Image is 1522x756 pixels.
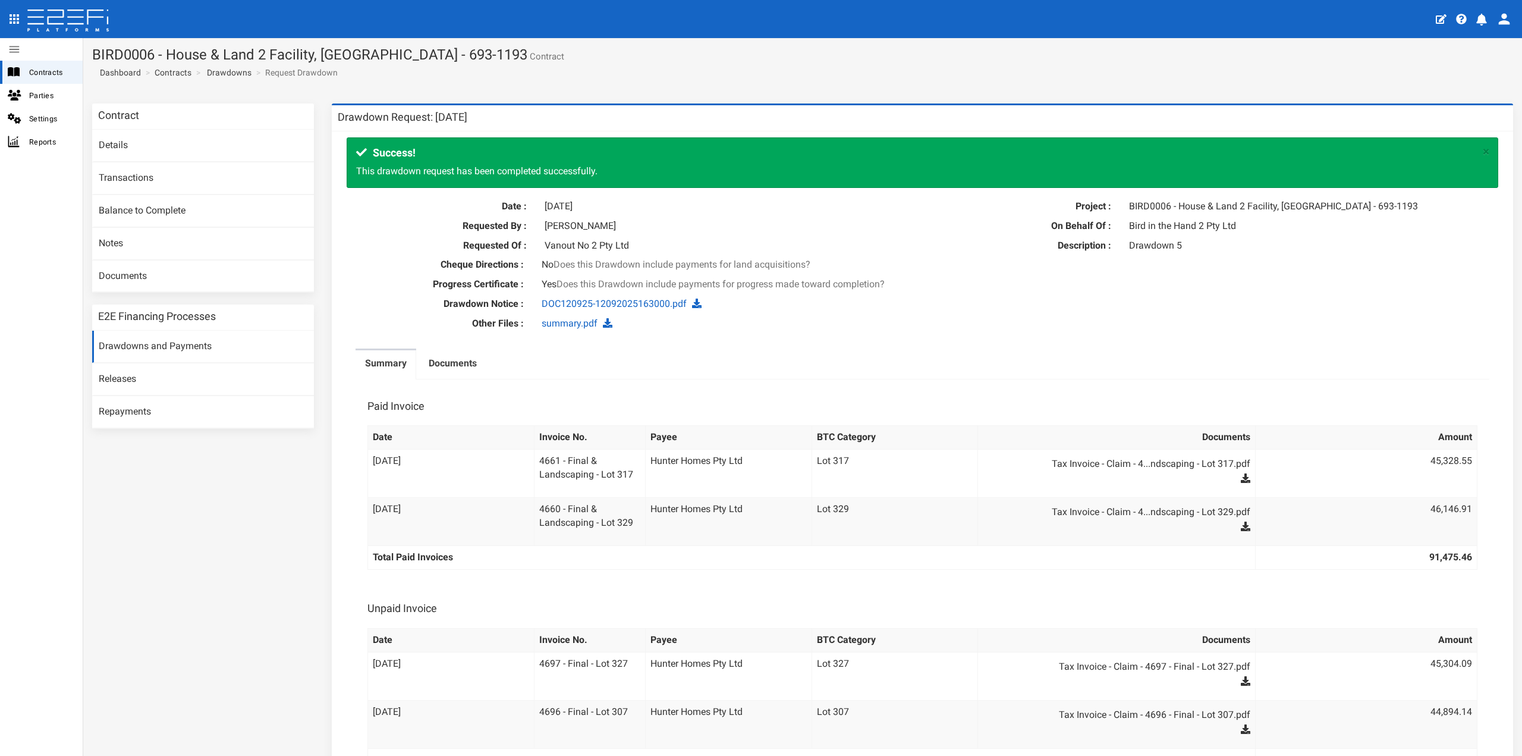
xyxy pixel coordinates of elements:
a: Releases [92,363,314,396]
th: Payee [645,426,812,450]
a: Tax Invoice - Claim - 4697 - Final - Lot 327.pdf [995,657,1250,676]
label: Date : [347,200,536,214]
span: Dashboard [95,68,141,77]
span: Parties [29,89,73,102]
label: Description : [932,239,1121,253]
label: Documents [429,357,477,371]
div: Drawdown 5 [1120,239,1498,253]
a: Balance to Complete [92,195,314,227]
h3: E2E Financing Processes [98,311,216,322]
td: Hunter Homes Pty Ltd [645,652,812,700]
span: Reports [29,135,73,149]
h3: Unpaid Invoice [367,603,437,614]
td: 4697 - Final - Lot 327 [534,652,646,700]
div: Vanout No 2 Pty Ltd [536,239,914,253]
a: Repayments [92,396,314,428]
a: Details [92,130,314,162]
a: Documents [92,261,314,293]
th: BTC Category [812,426,978,450]
td: 45,304.09 [1255,652,1477,700]
h3: Contract [98,110,139,121]
h1: BIRD0006 - House & Land 2 Facility, [GEOGRAPHIC_DATA] - 693-1193 [92,47,1513,62]
th: BTC Category [812,629,978,653]
td: 4661 - Final & Landscaping - Lot 317 [534,450,646,498]
div: Bird in the Hand 2 Pty Ltd [1120,219,1498,233]
a: Contracts [155,67,191,79]
div: Yes [533,278,1312,291]
a: Dashboard [95,67,141,79]
td: 4696 - Final - Lot 307 [534,700,646,748]
a: summary.pdf [542,318,598,329]
th: Amount [1255,629,1477,653]
td: 4660 - Final & Landscaping - Lot 329 [534,498,646,546]
th: Invoice No. [534,426,646,450]
a: Summary [356,350,416,380]
th: Date [368,629,534,653]
span: Does this Drawdown include payments for progress made toward completion? [556,278,885,290]
th: Documents [978,629,1255,653]
div: [PERSON_NAME] [536,219,914,233]
td: Lot 307 [812,700,978,748]
th: Date [368,426,534,450]
th: Documents [978,426,1255,450]
div: [DATE] [536,200,914,214]
td: Hunter Homes Pty Ltd [645,450,812,498]
label: On Behalf Of : [932,219,1121,233]
span: Contracts [29,65,73,79]
td: 45,328.55 [1255,450,1477,498]
a: Tax Invoice - Claim - 4...ndscaping - Lot 329.pdf [995,503,1250,522]
li: Request Drawdown [253,67,338,79]
td: [DATE] [368,498,534,546]
span: Does this Drawdown include payments for land acquisitions? [554,259,810,270]
td: [DATE] [368,450,534,498]
td: Hunter Homes Pty Ltd [645,498,812,546]
td: [DATE] [368,652,534,700]
a: Tax Invoice - Claim - 4...ndscaping - Lot 317.pdf [995,454,1250,473]
div: This drawdown request has been completed successfully. [347,137,1498,188]
th: Invoice No. [534,629,646,653]
td: 44,894.14 [1255,700,1477,748]
a: Drawdowns [207,67,251,79]
button: × [1483,146,1489,158]
label: Requested By : [347,219,536,233]
th: Total Paid Invoices [368,546,1256,570]
span: Settings [29,112,73,126]
a: Notes [92,228,314,260]
td: Lot 317 [812,450,978,498]
label: Other Files : [338,317,533,331]
a: Tax Invoice - Claim - 4696 - Final - Lot 307.pdf [995,705,1250,724]
a: DOC120925-12092025163000.pdf [542,298,687,309]
th: Payee [645,629,812,653]
label: Drawdown Notice : [338,297,533,311]
td: 46,146.91 [1255,498,1477,546]
h4: Success! [356,147,1477,159]
label: Summary [365,357,407,371]
label: Project : [932,200,1121,214]
div: BIRD0006 - House & Land 2 Facility, [GEOGRAPHIC_DATA] - 693-1193 [1120,200,1498,214]
td: Lot 327 [812,652,978,700]
h3: Drawdown Request: [DATE] [338,112,467,123]
label: Progress Certificate : [338,278,533,291]
td: [DATE] [368,700,534,748]
a: Transactions [92,162,314,195]
a: Documents [419,350,486,380]
th: 91,475.46 [1255,546,1477,570]
h3: Paid Invoice [367,401,424,412]
th: Amount [1255,426,1477,450]
td: Hunter Homes Pty Ltd [645,700,812,748]
td: Lot 329 [812,498,978,546]
div: No [533,258,1312,272]
a: Drawdowns and Payments [92,331,314,363]
small: Contract [527,52,564,61]
label: Cheque Directions : [338,258,533,272]
label: Requested Of : [347,239,536,253]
